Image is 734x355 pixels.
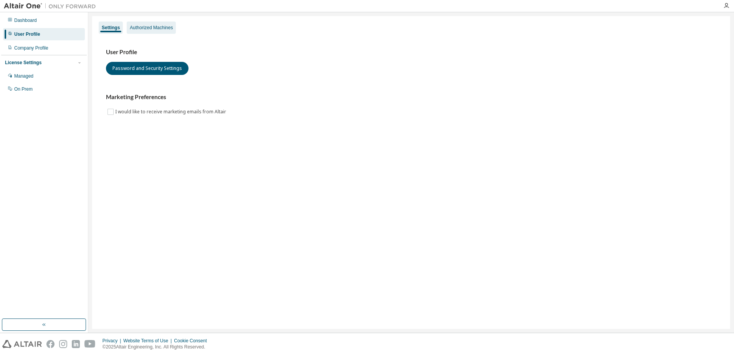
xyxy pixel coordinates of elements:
button: Password and Security Settings [106,62,188,75]
div: Cookie Consent [174,338,211,344]
div: License Settings [5,60,41,66]
img: instagram.svg [59,340,67,348]
div: Website Terms of Use [123,338,174,344]
p: © 2025 Altair Engineering, Inc. All Rights Reserved. [102,344,212,350]
div: Settings [102,25,120,31]
img: altair_logo.svg [2,340,42,348]
div: Managed [14,73,33,79]
div: Privacy [102,338,123,344]
label: I would like to receive marketing emails from Altair [115,107,228,116]
img: youtube.svg [84,340,96,348]
div: On Prem [14,86,33,92]
h3: User Profile [106,48,716,56]
img: Altair One [4,2,100,10]
div: Dashboard [14,17,37,23]
img: facebook.svg [46,340,55,348]
div: Authorized Machines [130,25,173,31]
div: User Profile [14,31,40,37]
div: Company Profile [14,45,48,51]
img: linkedin.svg [72,340,80,348]
h3: Marketing Preferences [106,93,716,101]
